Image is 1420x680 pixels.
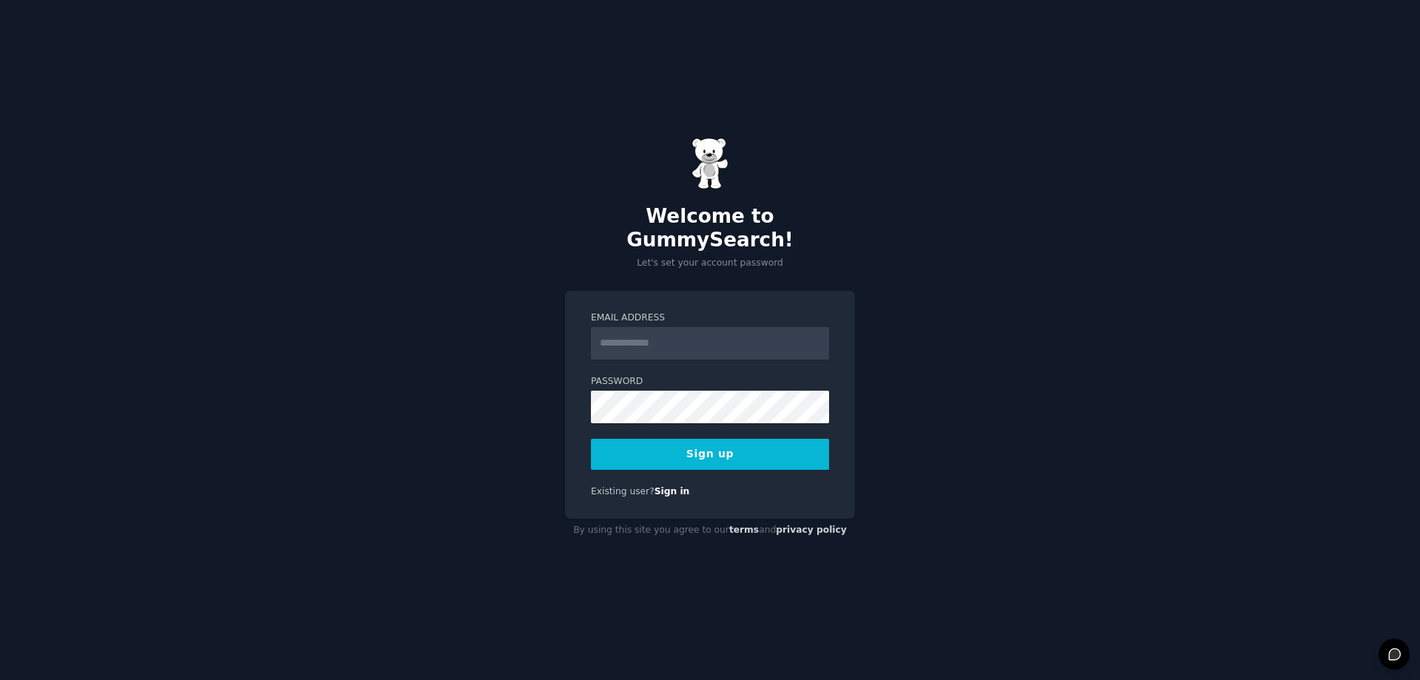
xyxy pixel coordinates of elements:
p: Let's set your account password [565,257,855,270]
label: Email Address [591,312,829,325]
a: privacy policy [776,525,847,535]
button: Sign up [591,439,829,470]
a: Sign in [655,486,690,496]
div: By using this site you agree to our and [565,519,855,542]
h2: Welcome to GummySearch! [565,205,855,252]
label: Password [591,375,829,388]
img: Gummy Bear [692,138,728,189]
span: Existing user? [591,486,655,496]
a: terms [729,525,759,535]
